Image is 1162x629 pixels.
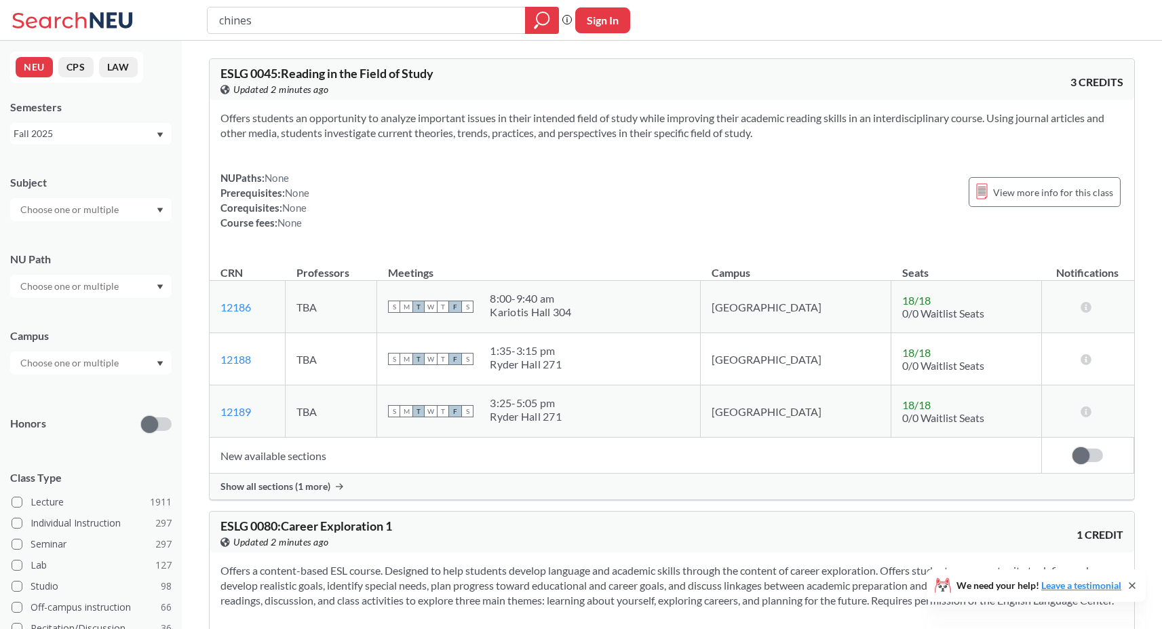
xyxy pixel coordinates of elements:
div: Fall 2025Dropdown arrow [10,123,172,145]
span: T [412,301,425,313]
input: Choose one or multiple [14,202,128,218]
span: T [437,353,449,365]
button: CPS [58,57,94,77]
button: NEU [16,57,53,77]
span: 297 [155,516,172,531]
div: Ryder Hall 271 [490,410,562,423]
th: Notifications [1041,252,1134,281]
span: Show all sections (1 more) [220,480,330,493]
div: magnifying glass [525,7,559,34]
span: 66 [161,600,172,615]
span: 0/0 Waitlist Seats [902,307,984,320]
label: Individual Instruction [12,514,172,532]
td: TBA [286,385,377,438]
div: 8:00 - 9:40 am [490,292,571,305]
th: Professors [286,252,377,281]
span: 18 / 18 [902,398,931,411]
span: None [265,172,289,184]
span: 0/0 Waitlist Seats [902,411,984,424]
td: [GEOGRAPHIC_DATA] [701,385,891,438]
label: Lab [12,556,172,574]
span: F [449,353,461,365]
span: Updated 2 minutes ago [233,535,329,550]
span: S [388,301,400,313]
div: Subject [10,175,172,190]
a: 12186 [220,301,251,313]
a: 12188 [220,353,251,366]
span: ESLG 0080 : Career Exploration 1 [220,518,392,533]
div: NUPaths: Prerequisites: Corequisites: Course fees: [220,170,309,230]
span: 127 [155,558,172,573]
span: M [400,353,412,365]
p: Honors [10,416,46,432]
span: 1 CREDIT [1077,527,1123,542]
div: NU Path [10,252,172,267]
span: T [412,405,425,417]
svg: Dropdown arrow [157,208,163,213]
span: We need your help! [956,581,1121,590]
span: S [461,353,473,365]
td: [GEOGRAPHIC_DATA] [701,281,891,333]
td: New available sections [210,438,1041,474]
th: Campus [701,252,891,281]
span: S [461,301,473,313]
span: None [282,202,307,214]
svg: Dropdown arrow [157,284,163,290]
section: Offers students an opportunity to analyze important issues in their intended field of study while... [220,111,1123,140]
div: 1:35 - 3:15 pm [490,344,562,358]
div: 3:25 - 5:05 pm [490,396,562,410]
span: S [388,353,400,365]
span: T [437,405,449,417]
button: LAW [99,57,138,77]
span: 1911 [150,495,172,510]
div: Fall 2025 [14,126,155,141]
span: T [412,353,425,365]
div: Campus [10,328,172,343]
span: W [425,301,437,313]
svg: Dropdown arrow [157,361,163,366]
section: Offers a content-based ESL course. Designed to help students develop language and academic skills... [220,563,1123,608]
svg: magnifying glass [534,11,550,30]
label: Off-campus instruction [12,598,172,616]
div: Dropdown arrow [10,351,172,375]
span: Updated 2 minutes ago [233,82,329,97]
span: F [449,405,461,417]
td: TBA [286,281,377,333]
span: 18 / 18 [902,294,931,307]
label: Lecture [12,493,172,511]
span: T [437,301,449,313]
div: Ryder Hall 271 [490,358,562,371]
span: M [400,301,412,313]
span: 18 / 18 [902,346,931,359]
label: Studio [12,577,172,595]
div: Dropdown arrow [10,275,172,298]
div: Show all sections (1 more) [210,474,1134,499]
td: [GEOGRAPHIC_DATA] [701,333,891,385]
th: Seats [891,252,1042,281]
td: TBA [286,333,377,385]
span: None [285,187,309,199]
span: F [449,301,461,313]
input: Class, professor, course number, "phrase" [218,9,516,32]
input: Choose one or multiple [14,278,128,294]
th: Meetings [377,252,701,281]
span: S [388,405,400,417]
span: 98 [161,579,172,594]
div: Dropdown arrow [10,198,172,221]
span: None [277,216,302,229]
span: 0/0 Waitlist Seats [902,359,984,372]
div: Semesters [10,100,172,115]
span: M [400,405,412,417]
span: S [461,405,473,417]
span: 297 [155,537,172,552]
a: 12189 [220,405,251,418]
svg: Dropdown arrow [157,132,163,138]
span: W [425,353,437,365]
span: 3 CREDITS [1070,75,1123,90]
a: Leave a testimonial [1041,579,1121,591]
div: CRN [220,265,243,280]
span: View more info for this class [993,184,1113,201]
span: Class Type [10,470,172,485]
label: Seminar [12,535,172,553]
input: Choose one or multiple [14,355,128,371]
